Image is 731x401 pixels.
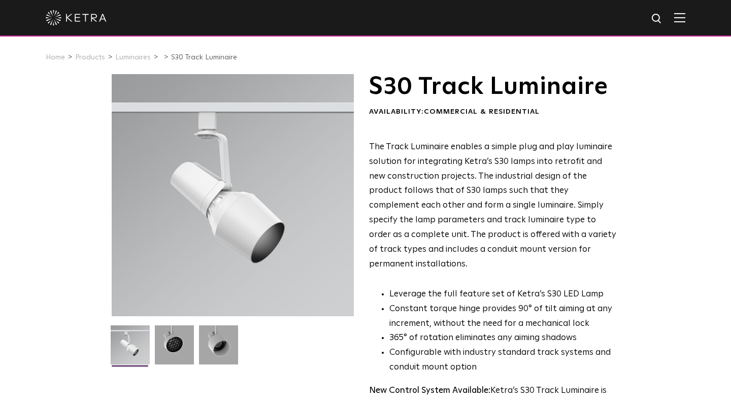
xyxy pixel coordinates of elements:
span: Commercial & Residential [424,108,540,115]
img: 9e3d97bd0cf938513d6e [199,325,238,372]
img: S30-Track-Luminaire-2021-Web-Square [111,325,150,372]
img: search icon [651,13,663,25]
strong: New Control System Available: [369,386,490,395]
span: The Track Luminaire enables a simple plug and play luminaire solution for integrating Ketra’s S30... [369,143,616,269]
li: 365° of rotation eliminates any aiming shadows [389,331,616,346]
a: Home [46,54,65,61]
div: Availability: [369,107,616,117]
a: Products [75,54,105,61]
li: Configurable with industry standard track systems and conduit mount option [389,346,616,375]
a: S30 Track Luminaire [171,54,237,61]
li: Leverage the full feature set of Ketra’s S30 LED Lamp [389,287,616,302]
img: 3b1b0dc7630e9da69e6b [155,325,194,372]
img: ketra-logo-2019-white [46,10,107,25]
li: Constant torque hinge provides 90° of tilt aiming at any increment, without the need for a mechan... [389,302,616,331]
img: Hamburger%20Nav.svg [674,13,685,22]
a: Luminaires [115,54,151,61]
h1: S30 Track Luminaire [369,74,616,99]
